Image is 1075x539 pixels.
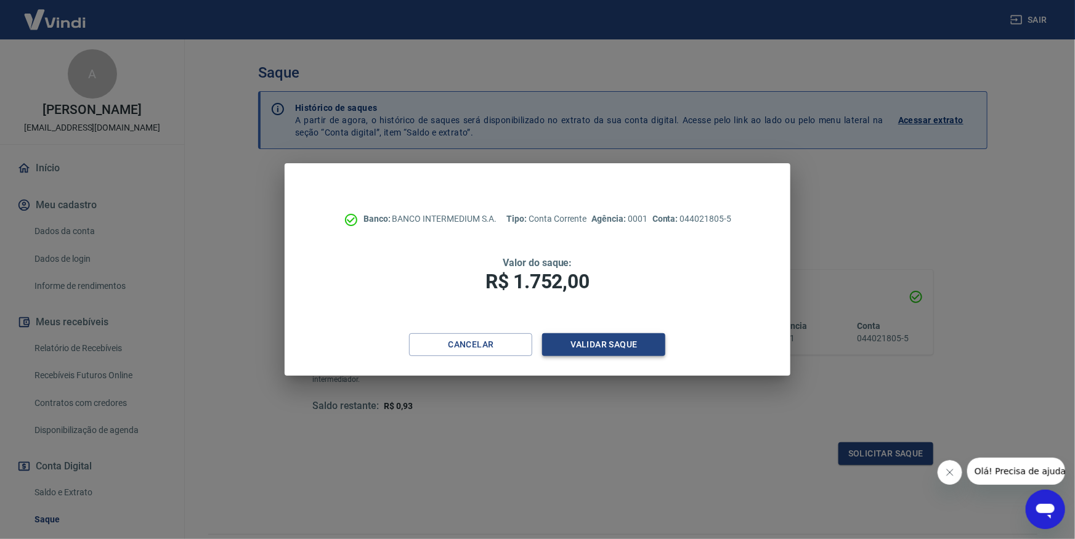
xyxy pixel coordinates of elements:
[363,213,497,225] p: BANCO INTERMEDIUM S.A.
[7,9,103,18] span: Olá! Precisa de ajuda?
[409,333,532,356] button: Cancelar
[507,213,587,225] p: Conta Corrente
[485,270,589,293] span: R$ 1.752,00
[507,214,529,224] span: Tipo:
[652,214,680,224] span: Conta:
[967,458,1065,485] iframe: Mensagem da empresa
[1026,490,1065,529] iframe: Botão para abrir a janela de mensagens
[938,460,962,485] iframe: Fechar mensagem
[363,214,392,224] span: Banco:
[503,257,572,269] span: Valor do saque:
[652,213,731,225] p: 044021805-5
[592,213,647,225] p: 0001
[592,214,628,224] span: Agência:
[542,333,665,356] button: Validar saque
